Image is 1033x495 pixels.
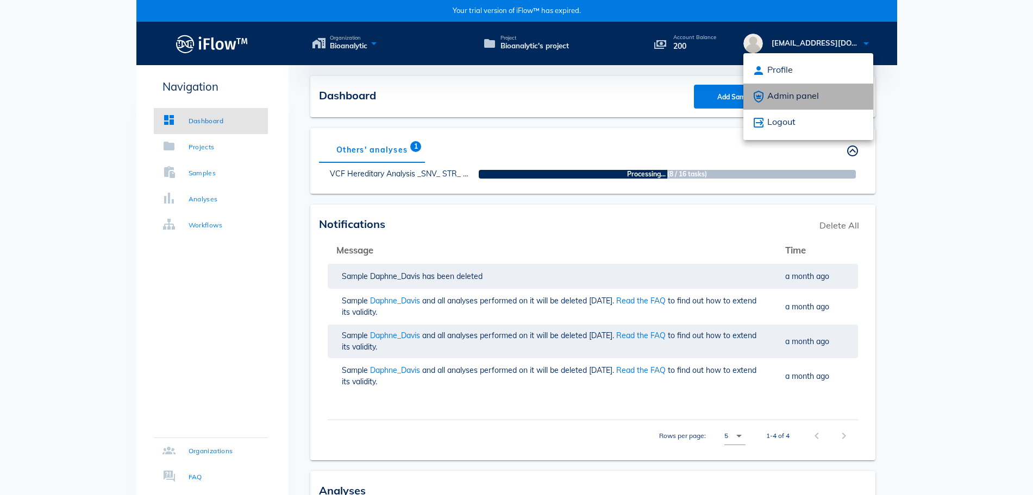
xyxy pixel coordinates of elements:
span: and all analyses performed on it will be deleted [DATE]. [422,296,616,306]
span: and all analyses performed on it will be deleted [DATE]. [422,365,616,375]
span: Daphne_Davis [370,331,422,340]
span: Sample [342,271,370,281]
div: Others' analyses [319,137,425,163]
th: Message [328,237,777,263]
i: arrow_drop_down [733,429,746,442]
div: Admin panel [752,90,865,103]
span: Your trial version of iFlow™ has expired. [453,5,581,16]
th: Time: Not sorted. Activate to sort ascending. [777,237,858,263]
span: has been deleted [422,271,485,281]
a: Read the FAQ [616,331,666,340]
div: 1-4 of 4 [766,431,790,441]
span: Bioanalytic [330,41,367,52]
span: Sample [342,365,370,375]
span: Add Sample [704,93,767,101]
button: Add Sample [694,85,778,109]
a: Logo [136,31,289,56]
div: Logout [752,116,865,129]
div: FAQ [189,472,202,483]
div: Dashboard [189,116,224,126]
span: Daphne_Davis [370,271,422,281]
a: VCF Hereditary Analysis _SNV_ STR_ CNV_ [330,169,483,179]
div: Analyses [189,194,218,205]
div: Organizations [189,446,233,456]
span: Message [336,244,373,256]
div: Profile [752,64,865,77]
span: a month ago [785,337,829,346]
span: Dashboard [319,88,376,102]
span: a month ago [785,271,829,281]
span: Sample [342,331,370,340]
span: Delete All [814,213,865,237]
span: Badge [410,141,421,152]
span: [EMAIL_ADDRESS][DOMAIN_NAME] [772,39,898,47]
span: Daphne_Davis [370,296,422,306]
div: Projects [189,142,215,153]
span: a month ago [785,302,829,312]
img: avatar.16069ca8.svg [743,34,763,53]
div: Samples [189,168,216,179]
span: Bioanalytic's project [500,41,569,52]
div: Workflows [189,220,223,231]
span: Sample [342,296,370,306]
p: 200 [673,40,717,52]
span: Project [500,35,569,41]
span: Organization [330,35,367,41]
span: and all analyses performed on it will be deleted [DATE]. [422,331,616,340]
a: Read the FAQ [616,365,666,375]
span: Time [785,244,806,256]
span: a month ago [785,371,829,381]
p: Account Balance [673,35,717,40]
div: 5 [724,431,728,441]
div: Rows per page: [659,420,746,452]
span: Daphne_Davis [370,365,422,375]
span: Notifications [319,217,385,231]
a: Read the FAQ [616,296,666,306]
div: 5Rows per page: [724,427,746,445]
strong: Processing... (8 / 16 tasks) [517,169,818,179]
p: Navigation [154,78,268,95]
